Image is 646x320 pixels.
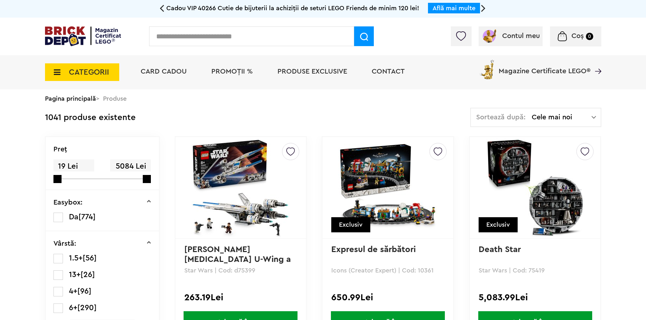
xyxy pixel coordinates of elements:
[331,217,370,232] div: Exclusiv
[77,287,91,295] span: [96]
[433,5,475,11] a: Află mai multe
[69,304,77,312] span: 6+
[499,58,590,75] span: Magazine Certificate LEGO®
[476,114,526,121] span: Sortează după:
[479,293,591,302] div: 5,083.99Lei
[331,267,444,274] p: Icons (Creator Expert) | Cod: 10361
[53,146,67,153] p: Preţ
[53,159,94,173] span: 19 Lei
[571,32,584,39] span: Coș
[184,245,293,274] a: [PERSON_NAME][MEDICAL_DATA] U-Wing a rebelilor - Amba...
[69,68,109,76] span: CATEGORII
[45,108,136,128] div: 1041 produse existente
[191,138,290,237] img: Nava stelara U-Wing a rebelilor - Ambalaj deteriorat
[331,293,444,302] div: 650.99Lei
[586,33,593,40] small: 0
[69,287,77,295] span: 4+
[141,68,187,75] a: Card Cadou
[532,114,591,121] span: Cele mai noi
[81,271,95,278] span: [26]
[481,32,540,39] a: Contul meu
[331,245,416,254] a: Expresul de sărbători
[502,32,540,39] span: Contul meu
[78,213,96,221] span: [774]
[486,138,584,237] img: Death Star
[479,217,518,232] div: Exclusiv
[53,240,76,247] p: Vârstă:
[83,254,97,262] span: [56]
[77,304,97,312] span: [290]
[69,271,81,278] span: 13+
[69,213,78,221] span: Da
[184,267,297,274] p: Star Wars | Cod: d75399
[69,254,83,262] span: 1.5+
[166,5,419,11] span: Cadou VIP 40266 Cutie de bijuterii la achiziții de seturi LEGO Friends de minim 120 lei!
[45,95,96,102] a: Pagina principală
[45,89,601,108] div: > Produse
[590,58,601,65] a: Magazine Certificate LEGO®
[211,68,253,75] a: PROMOȚII %
[372,68,405,75] a: Contact
[479,245,521,254] a: Death Star
[53,199,83,206] p: Easybox:
[110,159,151,173] span: 5084 Lei
[339,138,437,237] img: Expresul de sărbători
[479,267,591,274] p: Star Wars | Cod: 75419
[277,68,347,75] a: Produse exclusive
[184,293,297,302] div: 263.19Lei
